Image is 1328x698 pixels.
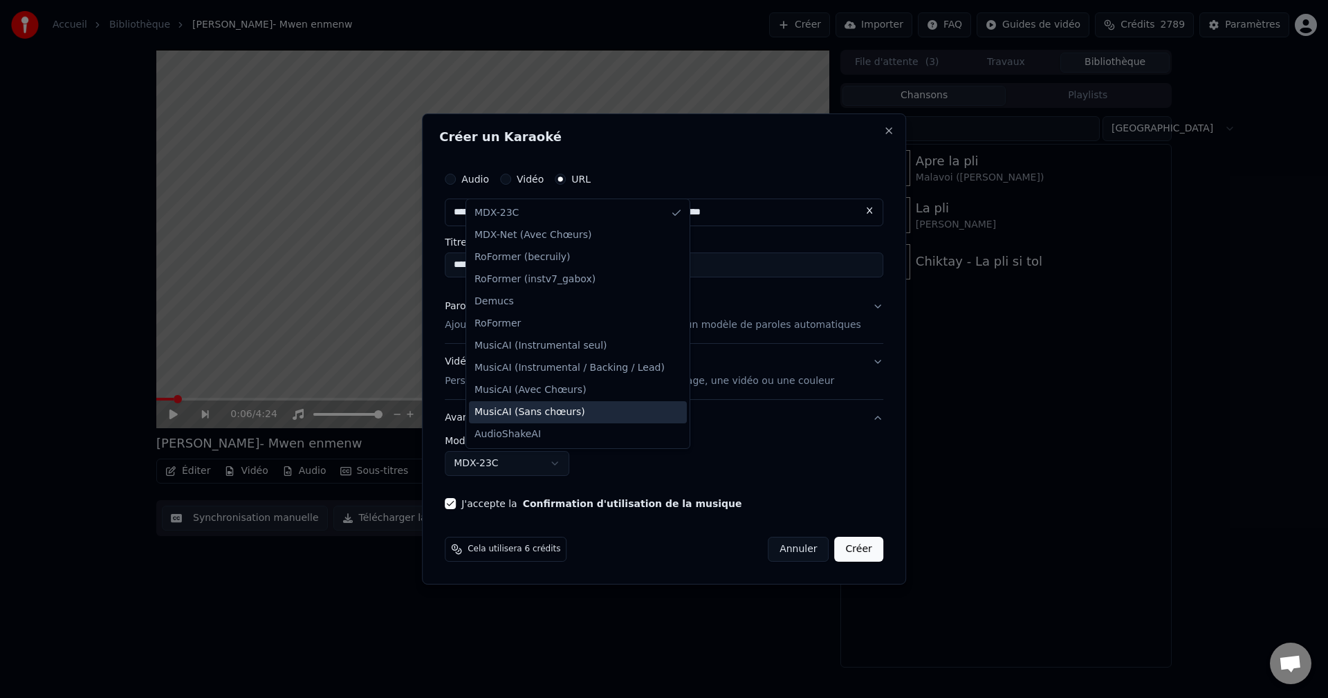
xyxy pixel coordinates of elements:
span: AudioShakeAI [474,428,541,441]
span: MusicAI (Instrumental / Backing / Lead) [474,361,665,375]
span: MDX-Net (Avec Chœurs) [474,228,591,242]
span: RoFormer (instv7_gabox) [474,273,596,286]
span: RoFormer [474,317,521,331]
span: Demucs [474,295,514,309]
span: MusicAI (Sans chœurs) [474,405,585,419]
span: RoFormer (becruily) [474,250,571,264]
span: MDX-23C [474,206,519,220]
span: MusicAI (Avec Chœurs) [474,383,587,397]
span: MusicAI (Instrumental seul) [474,339,607,353]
